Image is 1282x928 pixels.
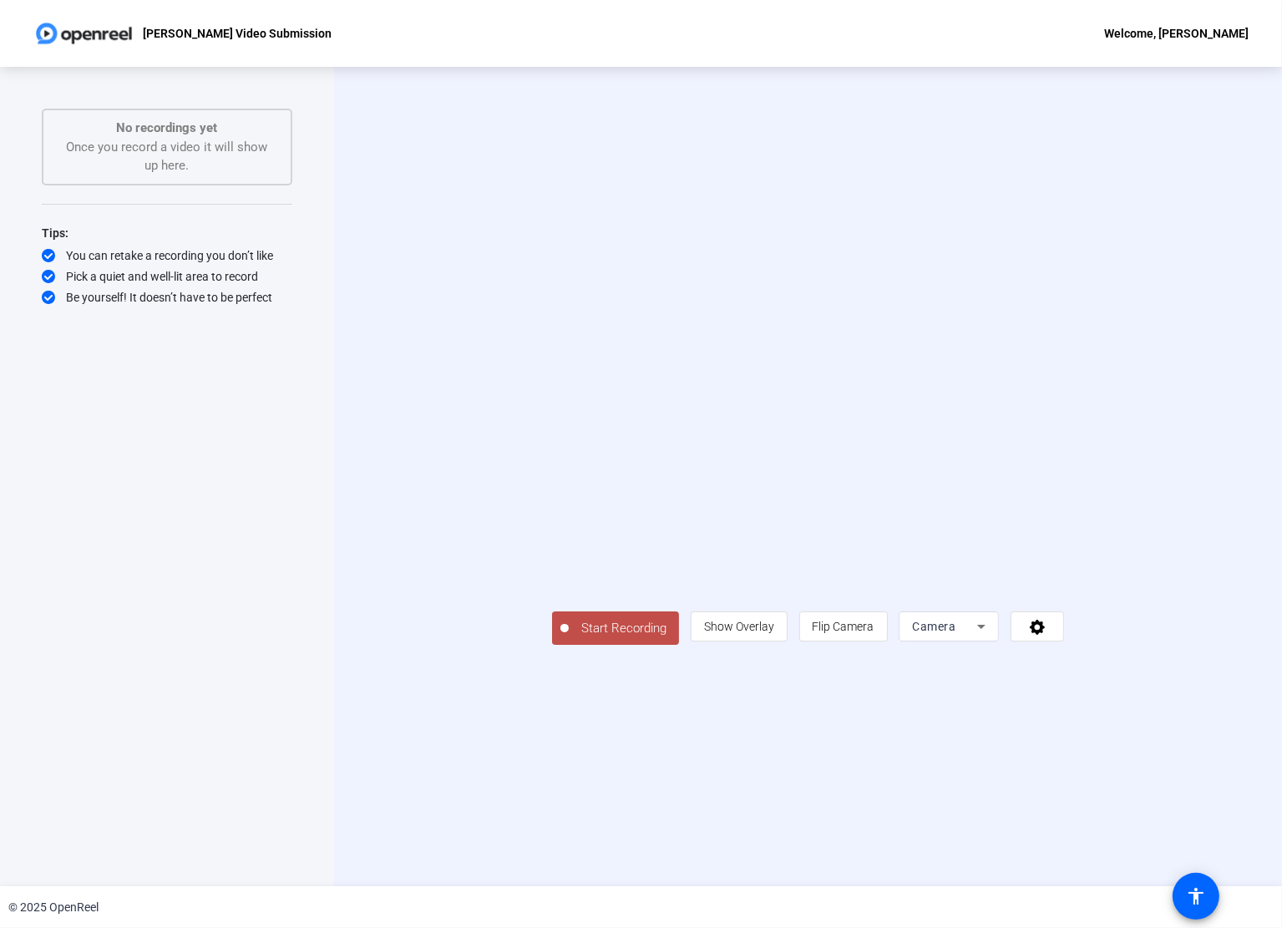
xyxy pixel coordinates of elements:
p: No recordings yet [60,119,274,138]
p: [PERSON_NAME] Video Submission [143,23,332,43]
button: Start Recording [552,611,679,645]
div: © 2025 OpenReel [8,899,99,916]
span: Camera [912,620,955,633]
div: Be yourself! It doesn’t have to be perfect [42,289,292,306]
img: OpenReel logo [33,17,134,50]
div: Pick a quiet and well-lit area to record [42,268,292,285]
button: Flip Camera [799,611,888,641]
button: Show Overlay [691,611,788,641]
div: Once you record a video it will show up here. [60,119,274,175]
mat-icon: accessibility [1186,886,1206,906]
span: Start Recording [569,619,679,638]
div: Welcome, [PERSON_NAME] [1104,23,1249,43]
span: Flip Camera [813,620,874,633]
div: You can retake a recording you don’t like [42,247,292,264]
div: Tips: [42,223,292,243]
span: Show Overlay [704,620,774,633]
